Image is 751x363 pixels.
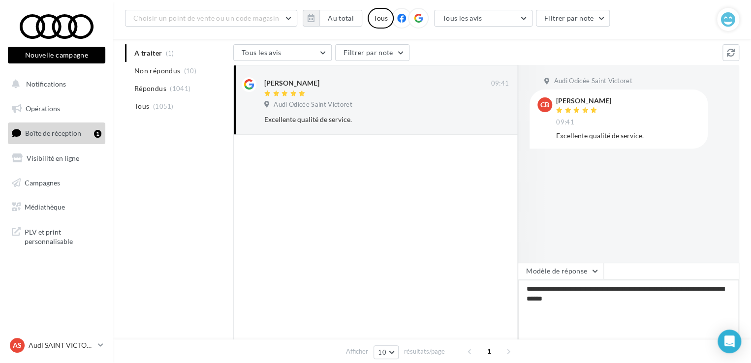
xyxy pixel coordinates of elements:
[6,74,103,94] button: Notifications
[233,44,332,61] button: Tous les avis
[13,340,22,350] span: AS
[133,14,279,22] span: Choisir un point de vente ou un code magasin
[184,67,196,75] span: (10)
[134,84,166,93] span: Répondus
[6,221,107,250] a: PLV et print personnalisable
[434,10,532,27] button: Tous les avis
[29,340,94,350] p: Audi SAINT VICTORET
[94,130,101,138] div: 1
[6,98,107,119] a: Opérations
[8,336,105,355] a: AS Audi SAINT VICTORET
[6,148,107,169] a: Visibilité en ligne
[8,47,105,63] button: Nouvelle campagne
[368,8,394,29] div: Tous
[26,80,66,88] span: Notifications
[25,129,81,137] span: Boîte de réception
[264,115,445,124] div: Excellente qualité de service.
[153,102,174,110] span: (1051)
[303,10,362,27] button: Au total
[125,10,297,27] button: Choisir un point de vente ou un code magasin
[6,197,107,217] a: Médiathèque
[6,173,107,193] a: Campagnes
[6,122,107,144] a: Boîte de réception1
[335,44,409,61] button: Filtrer par note
[25,203,65,211] span: Médiathèque
[378,348,386,356] span: 10
[242,48,282,57] span: Tous les avis
[718,330,741,353] div: Open Intercom Messenger
[346,347,368,356] span: Afficher
[554,77,632,86] span: Audi Odicée Saint Victoret
[25,225,101,246] span: PLV et print personnalisable
[556,97,611,104] div: [PERSON_NAME]
[170,85,190,92] span: (1041)
[540,100,549,110] span: CB
[26,104,60,113] span: Opérations
[536,10,610,27] button: Filtrer par note
[134,101,149,111] span: Tous
[518,263,603,279] button: Modèle de réponse
[27,154,79,162] span: Visibilité en ligne
[481,343,497,359] span: 1
[274,100,352,109] span: Audi Odicée Saint Victoret
[442,14,482,22] span: Tous les avis
[404,347,445,356] span: résultats/page
[134,66,180,76] span: Non répondus
[264,78,319,88] div: [PERSON_NAME]
[25,178,60,186] span: Campagnes
[556,118,574,127] span: 09:41
[374,345,399,359] button: 10
[491,79,509,88] span: 09:41
[556,131,700,141] div: Excellente qualité de service.
[319,10,362,27] button: Au total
